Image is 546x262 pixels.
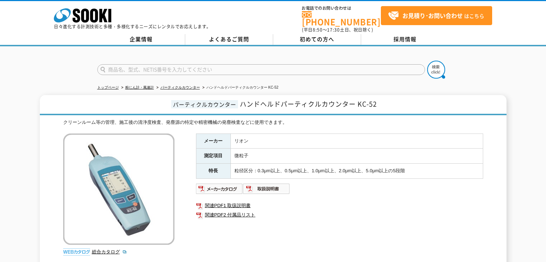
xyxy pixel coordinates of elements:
a: 関連PDF1 取扱説明書 [196,201,483,210]
span: (平日 ～ 土日、祝日除く) [302,27,373,33]
span: はこちら [388,10,484,21]
a: トップページ [97,85,119,89]
a: 粉じん計・風速計 [125,85,154,89]
strong: お見積り･お問い合わせ [402,11,463,20]
a: 取扱説明書 [243,188,290,193]
a: メーカーカタログ [196,188,243,193]
span: パーティクルカウンター [171,100,238,108]
span: 17:30 [327,27,340,33]
p: 日々進化する計測技術と多種・多様化するニーズにレンタルでお応えします。 [54,24,211,29]
a: 採用情報 [361,34,449,45]
a: パーティクルカウンター [160,85,200,89]
a: 関連PDF2 付属品リスト [196,210,483,220]
td: リオン [230,134,483,149]
img: 取扱説明書 [243,183,290,195]
span: ハンドヘルドパーティクルカウンター KC-52 [240,99,377,109]
a: 総合カタログ [92,249,127,254]
a: お見積り･お問い合わせはこちら [381,6,492,25]
th: 特長 [196,164,230,179]
li: ハンドヘルドパーティクルカウンター KC-52 [201,84,279,92]
a: [PHONE_NUMBER] [302,11,381,26]
th: メーカー [196,134,230,149]
img: webカタログ [63,248,90,256]
td: 粒径区分：0.3μm以上、0.5μm以上、1.0μm以上、2.0μm以上、5.0μm以上の5段階 [230,164,483,179]
td: 微粒子 [230,149,483,164]
a: 初めての方へ [273,34,361,45]
span: 8:50 [313,27,323,33]
img: メーカーカタログ [196,183,243,195]
img: btn_search.png [427,61,445,79]
span: お電話でのお問い合わせは [302,6,381,10]
th: 測定項目 [196,149,230,164]
div: クリーンルーム等の管理、施工後の清浄度検査、発塵源の特定や精密機械の発塵検査などに使用できます。 [63,119,483,126]
img: ハンドヘルドパーティクルカウンター KC-52 [63,134,174,245]
input: 商品名、型式、NETIS番号を入力してください [97,64,425,75]
a: よくあるご質問 [185,34,273,45]
span: 初めての方へ [300,35,334,43]
a: 企業情報 [97,34,185,45]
